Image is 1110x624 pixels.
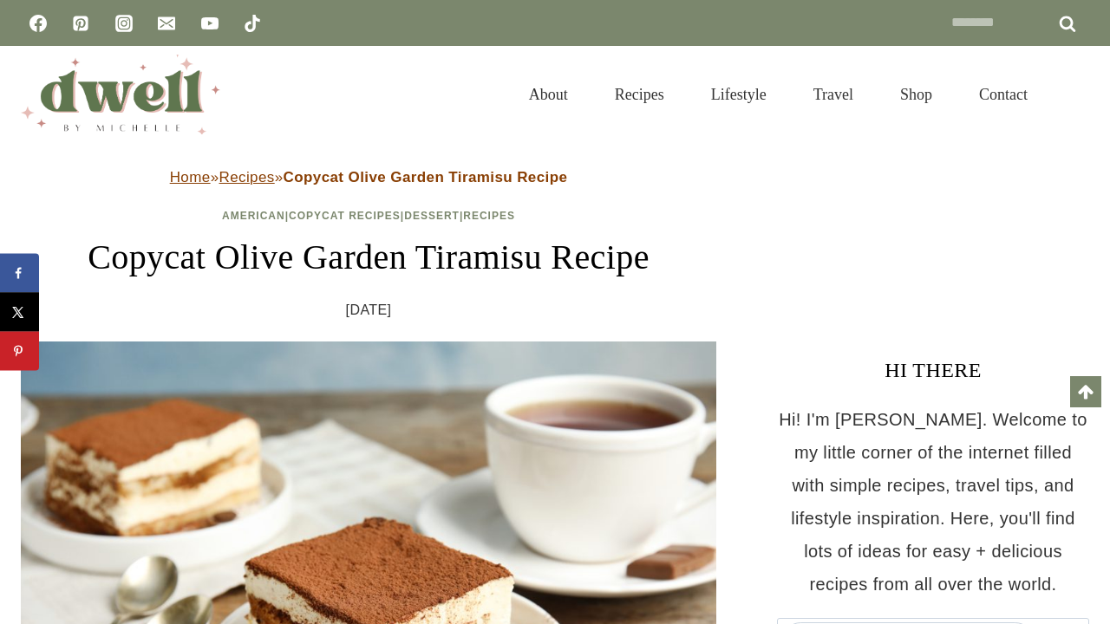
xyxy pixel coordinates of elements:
strong: Copycat Olive Garden Tiramisu Recipe [284,169,568,185]
a: Recipes [463,210,515,222]
a: Pinterest [63,6,98,41]
a: Home [170,169,211,185]
span: » » [170,169,568,185]
nav: Primary Navigation [506,64,1051,125]
a: Copycat Recipes [289,210,401,222]
a: Instagram [107,6,141,41]
a: Shop [877,64,956,125]
a: About [506,64,591,125]
a: Email [149,6,184,41]
a: YouTube [193,6,227,41]
a: Recipes [219,169,274,185]
button: View Search Form [1060,80,1089,109]
a: Dessert [404,210,460,222]
span: | | | [222,210,515,222]
a: TikTok [235,6,270,41]
a: American [222,210,285,222]
a: Lifestyle [688,64,790,125]
h1: Copycat Olive Garden Tiramisu Recipe [21,231,716,283]
a: Contact [956,64,1051,125]
a: Scroll to top [1070,376,1101,407]
img: DWELL by michelle [21,55,220,134]
a: Recipes [591,64,688,125]
p: Hi! I'm [PERSON_NAME]. Welcome to my little corner of the internet filled with simple recipes, tr... [777,403,1089,601]
a: Travel [790,64,877,125]
time: [DATE] [346,297,392,323]
a: Facebook [21,6,55,41]
h3: HI THERE [777,354,1089,386]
